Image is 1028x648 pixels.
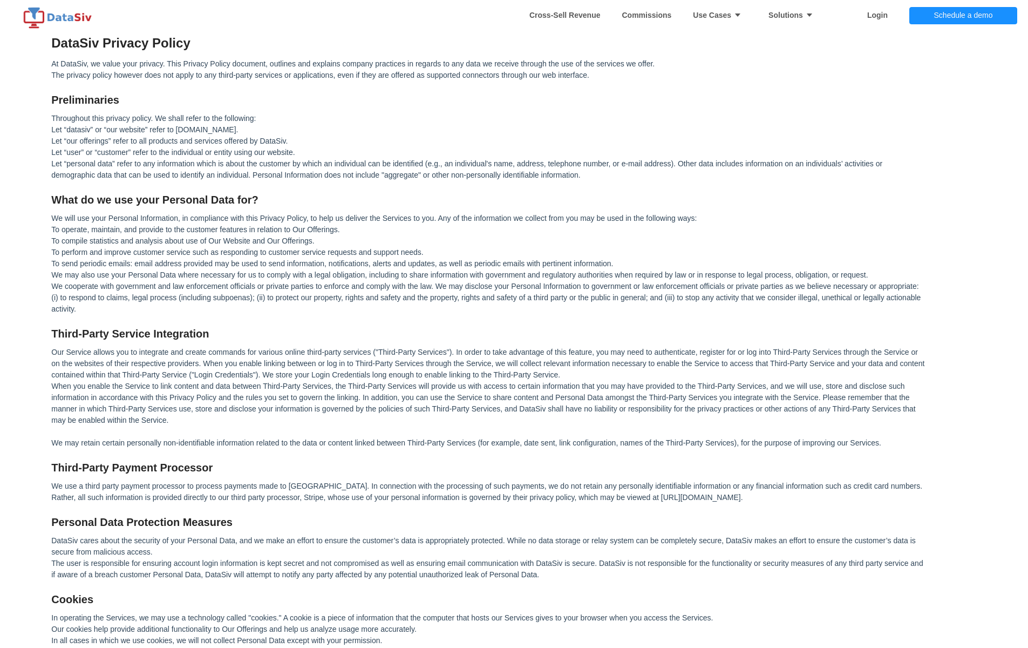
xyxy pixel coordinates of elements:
h4: Third-Party Service Integration [51,326,925,341]
h4: Third-Party Payment Processor [51,460,925,475]
i: icon: caret-down [731,11,741,19]
strong: Use Cases [693,11,747,19]
img: logo [22,7,97,29]
i: icon: caret-down [803,11,813,19]
button: Schedule a demo [909,7,1017,24]
h4: Cookies [51,592,925,607]
strong: Solutions [768,11,819,19]
h3: DataSiv Privacy Policy [51,35,925,52]
h4: Personal Data Protection Measures [51,515,925,530]
h4: What do we use your Personal Data for? [51,192,925,207]
h4: Preliminaries [51,92,925,107]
